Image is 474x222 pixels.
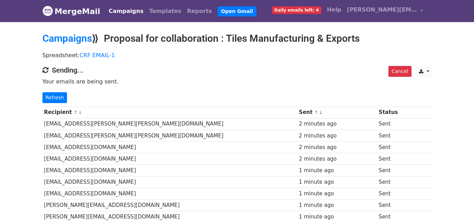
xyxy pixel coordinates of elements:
td: Sent [377,188,406,200]
td: Sent [377,130,406,141]
td: [EMAIL_ADDRESS][DOMAIN_NAME] [42,141,298,153]
img: MergeMail logo [42,6,53,16]
td: Sent [377,200,406,211]
td: [EMAIL_ADDRESS][DOMAIN_NAME] [42,153,298,164]
div: 1 minute ago [299,167,375,175]
a: MergeMail [42,4,100,19]
span: Daily emails left: 4 [272,6,321,14]
td: Sent [377,141,406,153]
td: [EMAIL_ADDRESS][DOMAIN_NAME] [42,188,298,200]
a: Reports [184,4,215,18]
td: [EMAIL_ADDRESS][PERSON_NAME][PERSON_NAME][DOMAIN_NAME] [42,130,298,141]
div: 2 minutes ago [299,143,375,152]
a: ↑ [314,110,318,115]
td: [EMAIL_ADDRESS][DOMAIN_NAME] [42,165,298,176]
h4: Sending... [42,66,432,74]
div: 2 minutes ago [299,132,375,140]
a: Refresh [42,92,67,103]
td: [EMAIL_ADDRESS][DOMAIN_NAME] [42,176,298,188]
td: Sent [377,176,406,188]
a: ↑ [74,110,78,115]
a: Campaigns [42,33,92,44]
a: Open Gmail [218,6,256,16]
div: 1 minute ago [299,213,375,221]
a: ↓ [78,110,82,115]
p: Spreadsheet: [42,52,432,59]
a: ↓ [319,110,323,115]
h2: ⟫ Proposal for collaboration : Tiles Manufacturing & Exports [42,33,432,45]
a: Help [324,3,344,17]
a: Templates [146,4,184,18]
a: Daily emails left: 4 [269,3,324,17]
th: Recipient [42,107,298,118]
td: [EMAIL_ADDRESS][PERSON_NAME][PERSON_NAME][DOMAIN_NAME] [42,118,298,130]
div: 1 minute ago [299,201,375,209]
div: 1 minute ago [299,178,375,186]
div: 1 minute ago [299,190,375,198]
div: 2 minutes ago [299,120,375,128]
div: 2 minutes ago [299,155,375,163]
td: Sent [377,165,406,176]
td: [PERSON_NAME][EMAIL_ADDRESS][DOMAIN_NAME] [42,200,298,211]
a: Campaigns [106,4,146,18]
span: [PERSON_NAME][EMAIL_ADDRESS][DOMAIN_NAME] [347,6,417,14]
td: Sent [377,153,406,164]
td: Sent [377,118,406,130]
a: [PERSON_NAME][EMAIL_ADDRESS][DOMAIN_NAME] [344,3,426,19]
th: Status [377,107,406,118]
a: CRF EMAIL-1 [80,52,115,59]
p: Your emails are being sent. [42,78,432,85]
a: Cancel [388,66,411,77]
th: Sent [297,107,377,118]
